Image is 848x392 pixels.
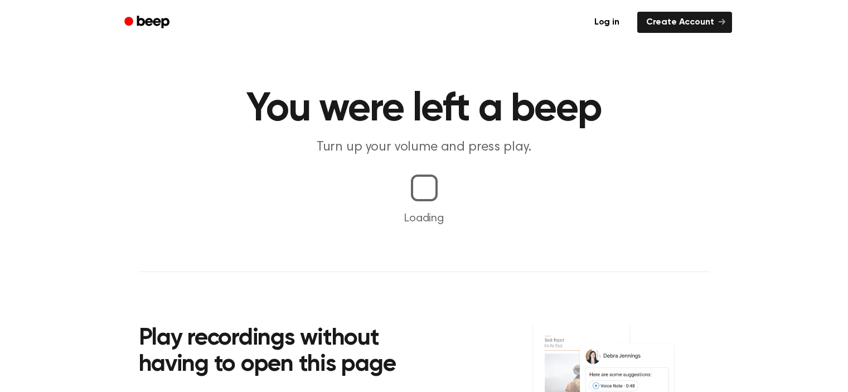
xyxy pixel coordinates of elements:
[13,210,835,227] p: Loading
[583,9,631,35] a: Log in
[210,138,638,157] p: Turn up your volume and press play.
[139,89,710,129] h1: You were left a beep
[117,12,180,33] a: Beep
[139,326,439,379] h2: Play recordings without having to open this page
[637,12,732,33] a: Create Account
